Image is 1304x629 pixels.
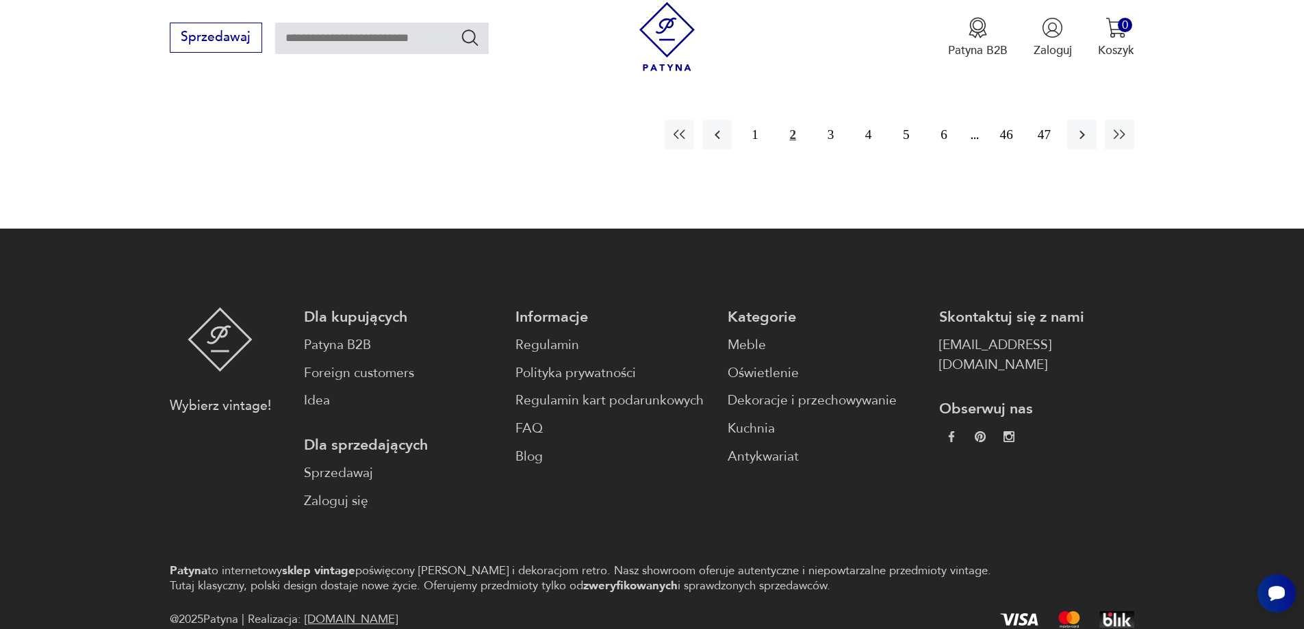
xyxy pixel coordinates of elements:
[304,491,499,511] a: Zaloguj się
[929,120,958,149] button: 6
[854,120,883,149] button: 4
[282,563,355,578] strong: sklep vintage
[967,17,988,38] img: Ikona medalu
[728,419,923,439] a: Kuchnia
[728,391,923,411] a: Dekoracje i przechowywanie
[948,17,1008,58] button: Patyna B2B
[948,17,1008,58] a: Ikona medaluPatyna B2B
[946,431,957,442] img: da9060093f698e4c3cedc1453eec5031.webp
[305,611,398,627] a: [DOMAIN_NAME]
[740,120,769,149] button: 1
[1257,574,1296,613] iframe: Smartsupp widget button
[1003,431,1014,442] img: c2fd9cf7f39615d9d6839a72ae8e59e5.webp
[891,120,921,149] button: 5
[939,307,1134,327] p: Skontaktuj się z nami
[975,431,986,442] img: 37d27d81a828e637adc9f9cb2e3d3a8a.webp
[304,363,499,383] a: Foreign customers
[304,307,499,327] p: Dla kupujących
[939,335,1134,375] a: [EMAIL_ADDRESS][DOMAIN_NAME]
[188,307,253,372] img: Patyna - sklep z meblami i dekoracjami vintage
[1058,611,1080,628] img: Mastercard
[939,399,1134,419] p: Obserwuj nas
[170,563,1012,593] p: to internetowy poświęcony [PERSON_NAME] i dekoracjom retro. Nasz showroom oferuje autentyczne i n...
[515,447,711,467] a: Blog
[1030,120,1059,149] button: 47
[515,307,711,327] p: Informacje
[515,363,711,383] a: Polityka prywatności
[1000,613,1038,626] img: Visa
[304,391,499,411] a: Idea
[1098,42,1134,58] p: Koszyk
[1042,17,1063,38] img: Ikonka użytkownika
[460,27,480,47] button: Szukaj
[515,335,711,355] a: Regulamin
[304,335,499,355] a: Patyna B2B
[1099,611,1134,628] img: BLIK
[1098,17,1134,58] button: 0Koszyk
[583,578,678,593] strong: zweryfikowanych
[1034,17,1072,58] button: Zaloguj
[515,419,711,439] a: FAQ
[948,42,1008,58] p: Patyna B2B
[1034,42,1072,58] p: Zaloguj
[170,23,262,53] button: Sprzedawaj
[728,447,923,467] a: Antykwariat
[304,435,499,455] p: Dla sprzedających
[170,33,262,44] a: Sprzedawaj
[1105,17,1127,38] img: Ikona koszyka
[170,563,207,578] strong: Patyna
[728,307,923,327] p: Kategorie
[304,463,499,483] a: Sprzedawaj
[816,120,845,149] button: 3
[1118,18,1132,32] div: 0
[170,396,271,416] p: Wybierz vintage!
[992,120,1021,149] button: 46
[778,120,808,149] button: 2
[632,2,702,71] img: Patyna - sklep z meblami i dekoracjami vintage
[728,335,923,355] a: Meble
[515,391,711,411] a: Regulamin kart podarunkowych
[728,363,923,383] a: Oświetlenie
